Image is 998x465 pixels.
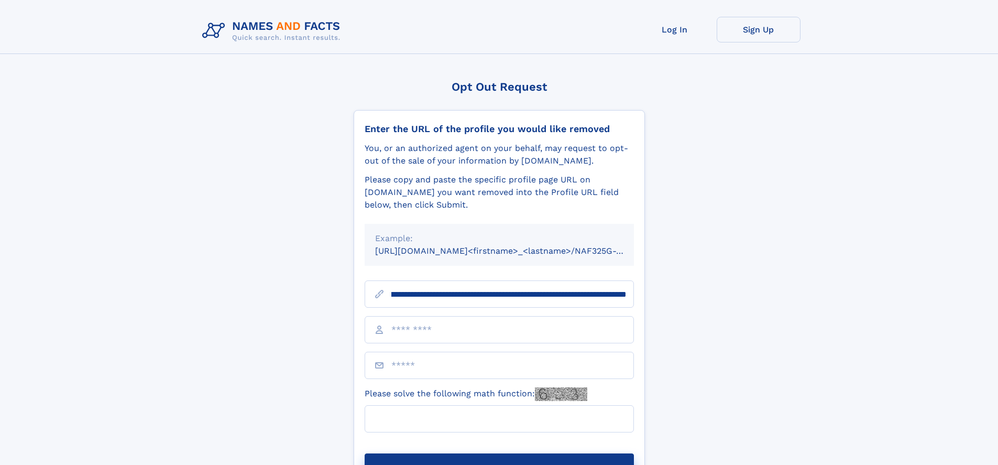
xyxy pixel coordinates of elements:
[633,17,717,42] a: Log In
[198,17,349,45] img: Logo Names and Facts
[365,387,587,401] label: Please solve the following math function:
[354,80,645,93] div: Opt Out Request
[365,142,634,167] div: You, or an authorized agent on your behalf, may request to opt-out of the sale of your informatio...
[365,174,634,211] div: Please copy and paste the specific profile page URL on [DOMAIN_NAME] you want removed into the Pr...
[375,246,654,256] small: [URL][DOMAIN_NAME]<firstname>_<lastname>/NAF325G-xxxxxxxx
[375,232,623,245] div: Example:
[365,123,634,135] div: Enter the URL of the profile you would like removed
[717,17,800,42] a: Sign Up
